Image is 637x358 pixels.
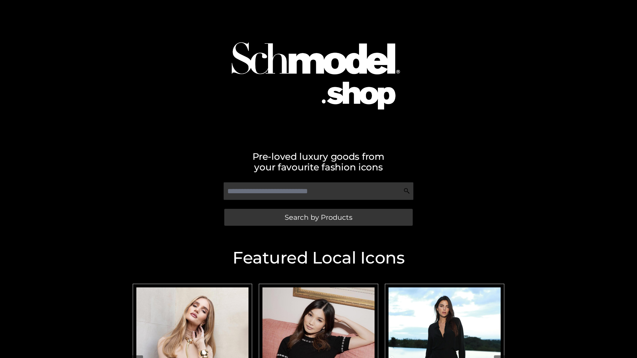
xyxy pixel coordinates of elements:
a: Search by Products [224,209,413,226]
h2: Pre-loved luxury goods from your favourite fashion icons [129,151,508,172]
span: Search by Products [285,214,352,221]
img: Search Icon [403,188,410,194]
h2: Featured Local Icons​ [129,250,508,266]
